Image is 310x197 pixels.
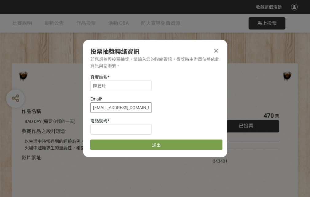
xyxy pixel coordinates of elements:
span: 比賽說明 [12,20,32,26]
span: 作品投票 [76,20,96,26]
button: 馬上投票 [249,17,285,30]
div: 若您想參與投票抽獎，請輸入您的聯絡資訊，得獎時主辦單位將依此資訊與您聯繫。 [90,56,220,69]
span: Email [90,97,101,101]
span: 470 [264,112,274,119]
span: 票 [275,114,279,119]
div: 投票抽獎聯絡資訊 [90,47,220,56]
iframe: Facebook Share [229,152,260,158]
span: 影片網址 [22,155,41,161]
a: 防火宣導免費資源 [141,14,180,33]
a: 比賽說明 [12,14,32,33]
div: 以生活中時常遇到的經驗為例，透過對比的方式宣傳住宅用火災警報器、家庭逃生計畫及火場中避難求生的重要性，希望透過趣味的短影音讓更多人認識到更多的防火觀念。 [25,138,194,151]
a: 作品投票 [76,14,96,33]
span: 收藏這個活動 [256,5,282,10]
span: 最新公告 [44,20,64,26]
span: 活動 Q&A [108,20,129,26]
span: 作品名稱 [22,108,41,114]
span: 防火宣導免費資源 [141,20,180,26]
span: 參賽作品之設計理念 [22,128,66,134]
span: 真實姓名 [90,75,108,80]
a: 活動 Q&A [108,14,129,33]
span: 電話號碼 [90,118,108,123]
button: 送出 [90,140,222,150]
a: 最新公告 [44,14,64,33]
span: 已投票 [239,123,253,129]
span: 馬上投票 [257,20,277,26]
div: BAD DAY (需要守護的一天) [25,118,194,125]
